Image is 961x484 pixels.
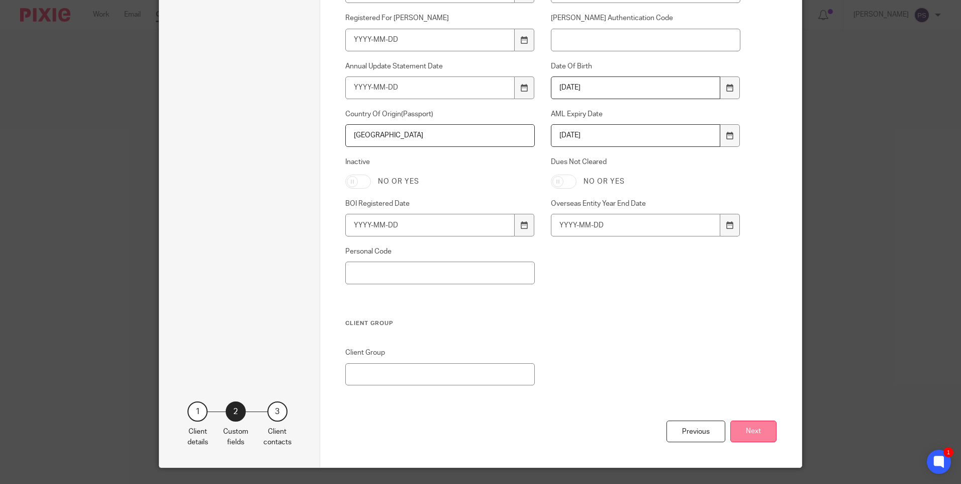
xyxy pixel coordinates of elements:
[263,427,292,447] p: Client contacts
[345,199,535,209] label: BOI Registered Date
[187,401,208,422] div: 1
[345,61,535,71] label: Annual Update Statement Date
[226,401,246,422] div: 2
[551,61,741,71] label: Date Of Birth
[345,109,535,119] label: Country Of Origin(Passport)
[551,13,741,23] label: [PERSON_NAME] Authentication Code
[345,157,535,167] label: Inactive
[345,247,535,257] label: Personal Code
[187,427,208,447] p: Client details
[267,401,287,422] div: 3
[551,76,721,99] input: Use the arrow keys to pick a date
[345,214,515,236] input: YYYY-MM-DD
[666,421,725,442] div: Previous
[345,13,535,23] label: Registered For [PERSON_NAME]
[345,76,515,99] input: YYYY-MM-DD
[345,348,535,358] label: Client Group
[551,214,721,236] input: YYYY-MM-DD
[551,199,741,209] label: Overseas Entity Year End Date
[551,157,741,167] label: Dues Not Cleared
[584,177,625,187] label: No or yes
[943,447,953,457] div: 1
[345,29,515,51] input: YYYY-MM-DD
[378,177,419,187] label: No or yes
[345,319,741,328] h3: Client Group
[223,427,248,447] p: Custom fields
[551,109,741,119] label: AML Expiry Date
[730,421,777,442] button: Next
[551,124,721,147] input: Use the arrow keys to pick a date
